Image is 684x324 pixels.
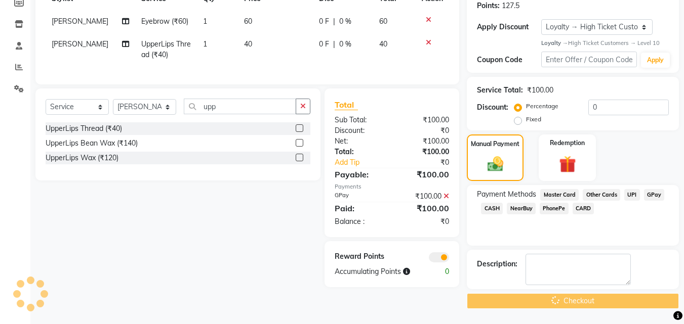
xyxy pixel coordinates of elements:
button: Apply [641,53,670,68]
label: Fixed [526,115,541,124]
span: CARD [573,203,594,214]
div: Payable: [327,168,392,180]
label: Percentage [526,102,558,111]
img: _cash.svg [482,155,508,173]
span: 1 [203,17,207,26]
span: Master Card [540,189,579,201]
div: UpperLips Thread (₹40) [46,123,122,134]
div: GPay [327,191,392,202]
span: Other Cards [583,189,620,201]
span: GPay [644,189,665,201]
div: Description: [477,259,517,269]
div: 0 [424,266,457,277]
div: Points: [477,1,500,11]
div: ₹0 [403,157,457,168]
span: Total [335,100,358,110]
a: Add Tip [327,157,403,168]
div: Net: [327,136,392,147]
span: [PERSON_NAME] [52,39,108,49]
span: 40 [379,39,387,49]
span: [PERSON_NAME] [52,17,108,26]
span: 40 [244,39,252,49]
div: Balance : [327,216,392,227]
span: CASH [481,203,503,214]
span: 1 [203,39,207,49]
div: ₹100.00 [392,115,457,125]
span: Payment Methods [477,189,536,200]
div: ₹100.00 [392,191,457,202]
span: 0 F [319,16,329,27]
div: Sub Total: [327,115,392,125]
div: Reward Points [327,251,392,262]
div: Discount: [327,125,392,136]
div: High Ticket Customers → Level 10 [541,39,669,48]
div: Apply Discount [477,22,541,32]
span: | [333,16,335,27]
img: _gift.svg [554,154,581,174]
span: Eyebrow (₹60) [141,17,188,26]
div: ₹100.00 [392,168,457,180]
label: Manual Payment [471,140,519,149]
div: 127.5 [502,1,519,11]
label: Redemption [550,138,585,148]
div: Paid: [327,202,392,214]
span: 0 % [339,16,351,27]
div: Discount: [477,102,508,113]
div: ₹100.00 [392,147,457,157]
div: ₹0 [392,216,457,227]
div: Accumulating Points [327,266,424,277]
div: ₹100.00 [527,85,553,96]
div: UpperLips Bean Wax (₹140) [46,138,138,149]
div: ₹100.00 [392,202,457,214]
div: ₹0 [392,125,457,136]
span: 0 F [319,39,329,50]
span: UPI [624,189,640,201]
div: ₹100.00 [392,136,457,147]
span: PhonePe [540,203,569,214]
div: Payments [335,182,449,191]
strong: Loyalty → [541,39,568,47]
div: Total: [327,147,392,157]
span: 0 % [339,39,351,50]
div: UpperLips Wax (₹120) [46,153,118,163]
input: Enter Offer / Coupon Code [541,52,637,67]
div: Service Total: [477,85,523,96]
span: | [333,39,335,50]
span: UpperLips Thread (₹40) [141,39,191,59]
span: 60 [244,17,252,26]
span: NearBuy [507,203,536,214]
span: 60 [379,17,387,26]
input: Search or Scan [184,99,296,114]
div: Coupon Code [477,55,541,65]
